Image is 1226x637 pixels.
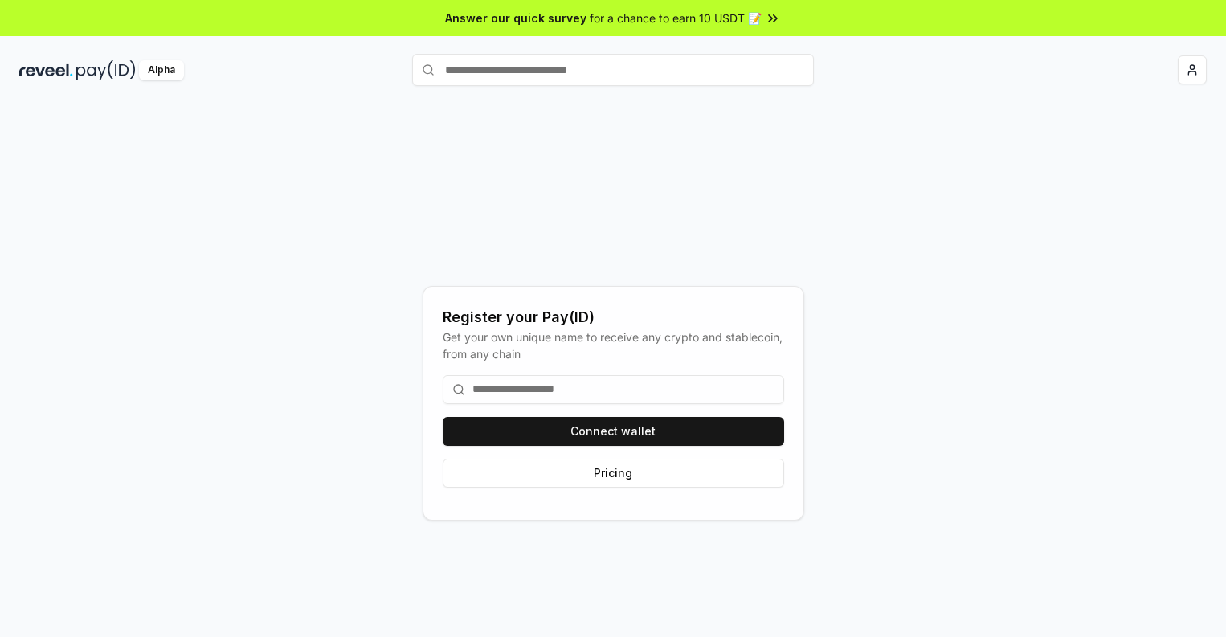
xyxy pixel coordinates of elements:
button: Pricing [443,459,784,488]
img: reveel_dark [19,60,73,80]
div: Alpha [139,60,184,80]
span: for a chance to earn 10 USDT 📝 [590,10,762,27]
img: pay_id [76,60,136,80]
div: Get your own unique name to receive any crypto and stablecoin, from any chain [443,329,784,362]
button: Connect wallet [443,417,784,446]
span: Answer our quick survey [445,10,586,27]
div: Register your Pay(ID) [443,306,784,329]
